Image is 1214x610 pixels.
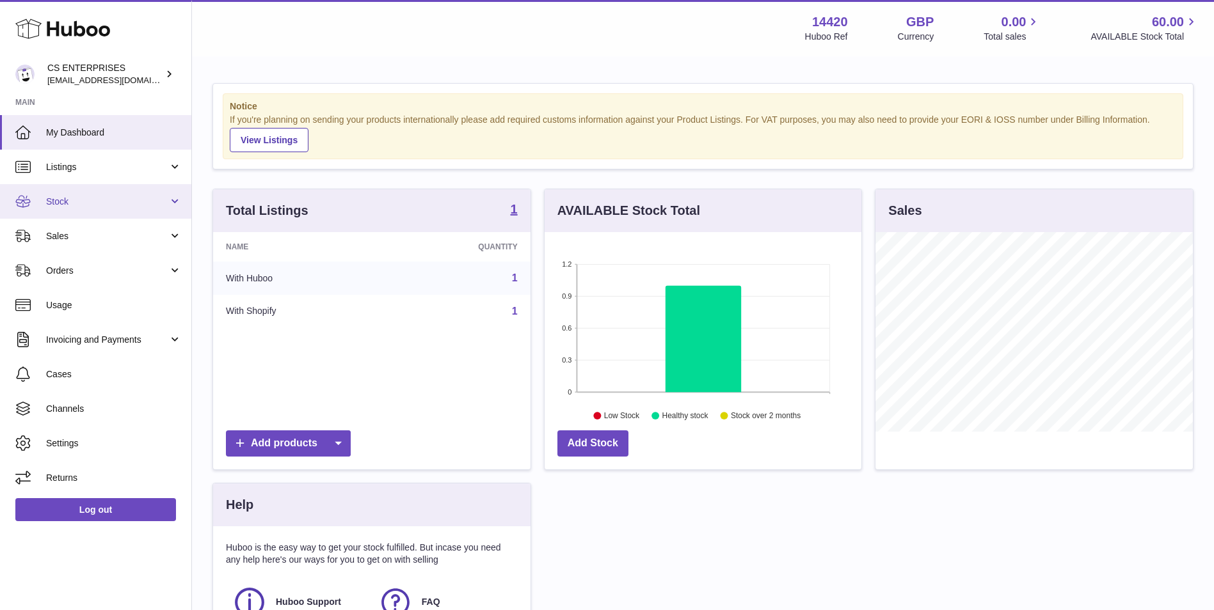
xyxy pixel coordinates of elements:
th: Quantity [384,232,530,262]
span: Stock [46,196,168,208]
span: Returns [46,472,182,484]
span: Channels [46,403,182,415]
a: 1 [512,306,518,317]
a: View Listings [230,128,308,152]
span: Invoicing and Payments [46,334,168,346]
text: 0 [568,388,571,396]
span: Orders [46,265,168,277]
td: With Shopify [213,295,384,328]
th: Name [213,232,384,262]
text: Stock over 2 months [731,411,801,420]
div: CS ENTERPRISES [47,62,163,86]
h3: AVAILABLE Stock Total [557,202,700,219]
h3: Help [226,496,253,513]
a: Add products [226,430,351,457]
h3: Sales [888,202,922,219]
span: Settings [46,437,182,450]
a: 0.00 Total sales [984,13,1041,43]
strong: GBP [906,13,934,31]
span: Usage [46,299,182,311]
text: 0.9 [562,292,571,300]
span: 0.00 [1002,13,1026,31]
span: Total sales [984,31,1041,43]
text: Healthy stock [662,411,708,420]
strong: 14420 [812,13,848,31]
a: Log out [15,498,176,521]
text: 0.6 [562,324,571,332]
span: Sales [46,230,168,242]
span: 60.00 [1152,13,1184,31]
strong: 1 [511,203,518,215]
div: Currency [898,31,934,43]
a: 1 [511,203,518,218]
div: Huboo Ref [805,31,848,43]
span: Cases [46,368,182,380]
text: 1.2 [562,260,571,268]
strong: Notice [230,100,1176,113]
span: My Dashboard [46,127,182,139]
a: 60.00 AVAILABLE Stock Total [1090,13,1199,43]
div: If you're planning on sending your products internationally please add required customs informati... [230,114,1176,152]
p: Huboo is the easy way to get your stock fulfilled. But incase you need any help here's our ways f... [226,542,518,566]
h3: Total Listings [226,202,308,219]
td: With Huboo [213,262,384,295]
text: 0.3 [562,356,571,364]
a: Add Stock [557,430,628,457]
span: Listings [46,161,168,173]
span: FAQ [422,596,440,608]
text: Low Stock [604,411,640,420]
span: AVAILABLE Stock Total [1090,31,1199,43]
img: internalAdmin-14420@internal.huboo.com [15,65,35,84]
span: Huboo Support [276,596,341,608]
a: 1 [512,272,518,283]
span: [EMAIL_ADDRESS][DOMAIN_NAME] [47,75,188,85]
